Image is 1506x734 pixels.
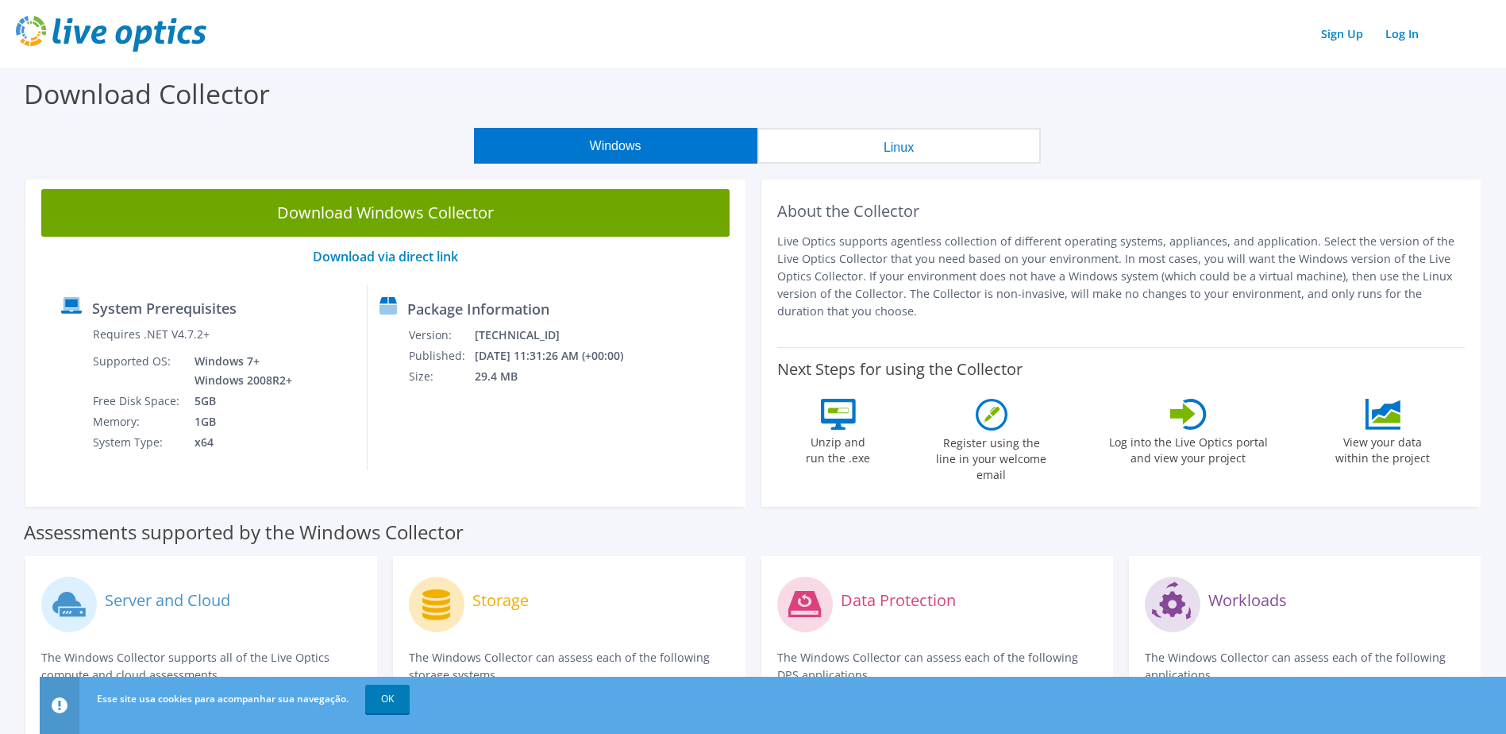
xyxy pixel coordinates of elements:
[105,593,230,608] label: Server and Cloud
[1313,22,1371,45] a: Sign Up
[183,391,295,411] td: 5GB
[92,391,183,411] td: Free Disk Space:
[16,16,206,52] img: live_optics_svg.svg
[472,593,529,608] label: Storage
[1145,649,1465,684] p: The Windows Collector can assess each of the following applications.
[183,351,295,391] td: Windows 7+ Windows 2008R2+
[1208,593,1287,608] label: Workloads
[93,326,210,342] label: Requires .NET V4.7.2+
[777,202,1466,221] h2: About the Collector
[183,411,295,432] td: 1GB
[777,233,1466,320] p: Live Optics supports agentless collection of different operating systems, appliances, and applica...
[932,431,1051,483] label: Register using the line in your welcome email
[92,351,183,391] td: Supported OS:
[92,300,237,316] label: System Prerequisites
[474,128,757,164] button: Windows
[802,430,875,466] label: Unzip and run the .exe
[408,366,474,387] td: Size:
[777,649,1097,684] p: The Windows Collector can assess each of the following DPS applications.
[1108,430,1269,466] label: Log into the Live Optics portal and view your project
[92,411,183,432] td: Memory:
[313,248,458,265] a: Download via direct link
[474,346,645,366] td: [DATE] 11:31:26 AM (+00:00)
[407,301,549,317] label: Package Information
[1326,430,1440,466] label: View your data within the project
[365,685,410,713] a: OK
[474,325,645,346] td: [TECHNICAL_ID]
[777,360,1023,379] label: Next Steps for using the Collector
[409,649,729,684] p: The Windows Collector can assess each of the following storage systems.
[408,325,474,346] td: Version:
[757,128,1041,164] button: Linux
[841,593,956,608] label: Data Protection
[408,346,474,366] td: Published:
[41,189,730,237] a: Download Windows Collector
[92,432,183,453] td: System Type:
[24,524,464,540] label: Assessments supported by the Windows Collector
[474,366,645,387] td: 29.4 MB
[24,75,270,112] label: Download Collector
[97,692,349,705] span: Esse site usa cookies para acompanhar sua navegação.
[183,432,295,453] td: x64
[41,649,361,684] p: The Windows Collector supports all of the Live Optics compute and cloud assessments.
[1377,22,1427,45] a: Log In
